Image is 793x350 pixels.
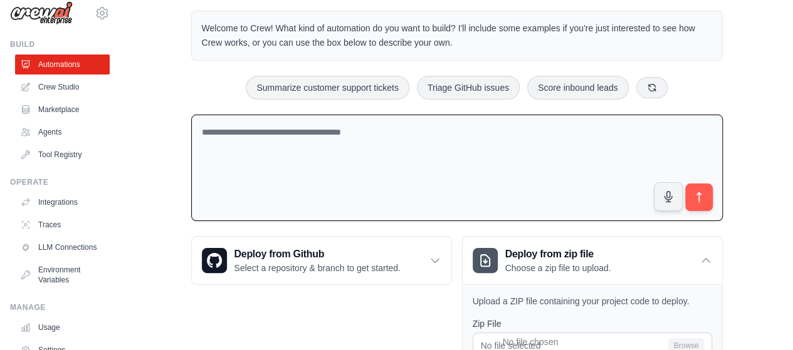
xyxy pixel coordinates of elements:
[15,192,110,212] a: Integrations
[473,317,712,330] label: Zip File
[15,215,110,235] a: Traces
[15,54,110,75] a: Automations
[15,77,110,97] a: Crew Studio
[10,177,110,187] div: Operate
[15,145,110,165] a: Tool Registry
[505,262,611,274] p: Choose a zip file to upload.
[15,317,110,337] a: Usage
[202,21,712,50] p: Welcome to Crew! What kind of automation do you want to build? I'll include some examples if you'...
[527,76,629,100] button: Score inbound leads
[234,247,401,262] h3: Deploy from Github
[15,100,110,120] a: Marketplace
[10,302,110,312] div: Manage
[10,39,110,49] div: Build
[15,237,110,257] a: LLM Connections
[246,76,409,100] button: Summarize customer support tickets
[10,1,73,25] img: Logo
[417,76,520,100] button: Triage GitHub issues
[15,260,110,290] a: Environment Variables
[505,247,611,262] h3: Deploy from zip file
[730,290,793,350] iframe: Chat Widget
[234,262,401,274] p: Select a repository & branch to get started.
[15,122,110,142] a: Agents
[473,295,712,307] p: Upload a ZIP file containing your project code to deploy.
